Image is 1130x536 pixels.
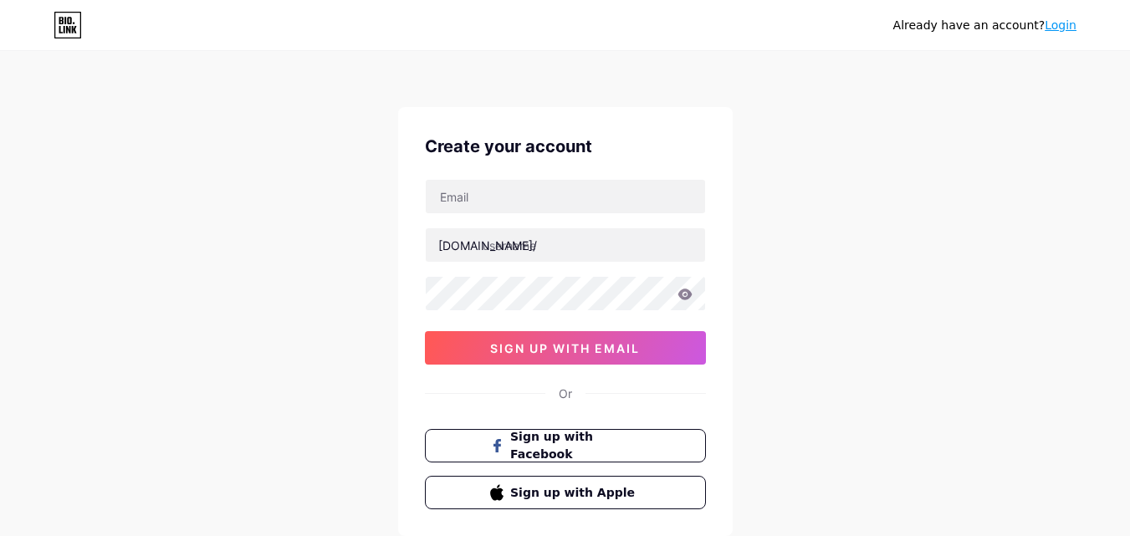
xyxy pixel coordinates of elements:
div: Create your account [425,134,706,159]
div: Or [559,385,572,402]
button: sign up with email [425,331,706,365]
div: Already have an account? [893,17,1076,34]
span: sign up with email [490,341,640,355]
input: username [426,228,705,262]
button: Sign up with Facebook [425,429,706,462]
input: Email [426,180,705,213]
span: Sign up with Apple [510,484,640,502]
button: Sign up with Apple [425,476,706,509]
span: Sign up with Facebook [510,428,640,463]
a: Login [1045,18,1076,32]
div: [DOMAIN_NAME]/ [438,237,537,254]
